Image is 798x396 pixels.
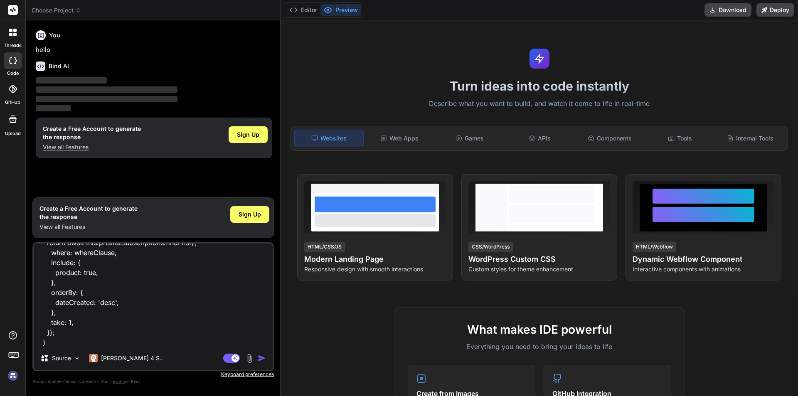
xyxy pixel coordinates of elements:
[89,354,98,362] img: Claude 4 Sonnet
[36,45,272,55] p: hello
[32,378,274,386] p: Always double-check its answers. Your in Bind
[49,62,69,70] h6: Bind AI
[49,31,60,39] h6: You
[716,130,784,147] div: Internal Tools
[43,125,141,141] h1: Create a Free Account to generate the response
[36,77,107,84] span: ‌
[239,210,261,219] span: Sign Up
[756,3,794,17] button: Deploy
[101,354,163,362] p: [PERSON_NAME] 4 S..
[74,355,81,362] img: Pick Models
[576,130,644,147] div: Components
[32,6,81,15] span: Choose Project
[320,4,361,16] button: Preview
[365,130,434,147] div: Web Apps
[36,96,177,102] span: ‌
[245,354,254,363] img: attachment
[436,130,504,147] div: Games
[5,130,21,137] label: Upload
[111,379,126,384] span: privacy
[468,253,610,265] h4: WordPress Custom CSS
[39,223,138,231] p: View all Features
[408,342,671,352] p: Everything you need to bring your ideas to life
[468,265,610,273] p: Custom styles for theme enhancement
[468,242,513,252] div: CSS/WordPress
[7,70,19,77] label: code
[304,253,446,265] h4: Modern Landing Page
[36,105,71,111] span: ‌
[704,3,751,17] button: Download
[39,204,138,221] h1: Create a Free Account to generate the response
[646,130,714,147] div: Tools
[43,143,141,151] p: View all Features
[304,242,345,252] div: HTML/CSS/JS
[237,130,259,139] span: Sign Up
[5,99,20,106] label: GitHub
[36,86,177,93] span: ‌
[32,371,274,378] p: Keyboard preferences
[286,4,320,16] button: Editor
[258,354,266,362] img: icon
[505,130,574,147] div: APIs
[286,98,793,109] p: Describe what you want to build, and watch it come to life in real-time
[34,244,273,347] textarea: async getLatestSubscription(request: any, paid?: boolean) { const whereClause: Prisma.Subscriptio...
[294,130,364,147] div: Websites
[286,79,793,93] h1: Turn ideas into code instantly
[633,242,676,252] div: HTML/Webflow
[408,321,671,338] h2: What makes IDE powerful
[4,42,22,49] label: threads
[52,354,71,362] p: Source
[633,265,774,273] p: Interactive components with animations
[6,369,20,383] img: signin
[304,265,446,273] p: Responsive design with smooth interactions
[633,253,774,265] h4: Dynamic Webflow Component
